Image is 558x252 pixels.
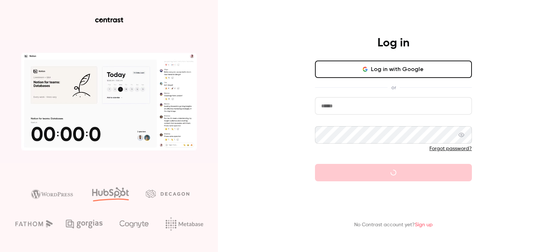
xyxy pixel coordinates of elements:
[388,84,400,91] span: or
[146,190,189,198] img: decagon
[315,61,472,78] button: Log in with Google
[377,36,409,50] h4: Log in
[429,146,472,151] a: Forgot password?
[415,222,433,227] a: Sign up
[354,221,433,229] p: No Contrast account yet?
